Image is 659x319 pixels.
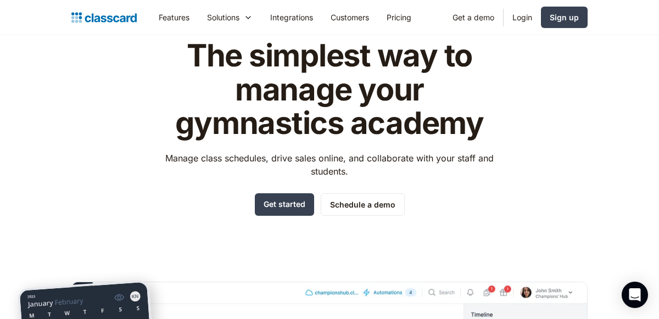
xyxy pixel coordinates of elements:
div: Open Intercom Messenger [622,282,648,308]
div: Solutions [198,5,261,30]
a: Customers [322,5,378,30]
a: Schedule a demo [321,193,405,216]
a: Features [150,5,198,30]
a: Get started [255,193,314,216]
p: Manage class schedules, drive sales online, and collaborate with your staff and students. [155,152,504,178]
a: Integrations [261,5,322,30]
div: Solutions [207,12,239,23]
a: Sign up [541,7,588,28]
h1: The simplest way to manage your gymnastics academy [155,39,504,141]
div: Sign up [550,12,579,23]
a: Get a demo [444,5,503,30]
a: Login [504,5,541,30]
a: Pricing [378,5,420,30]
a: home [71,10,137,25]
